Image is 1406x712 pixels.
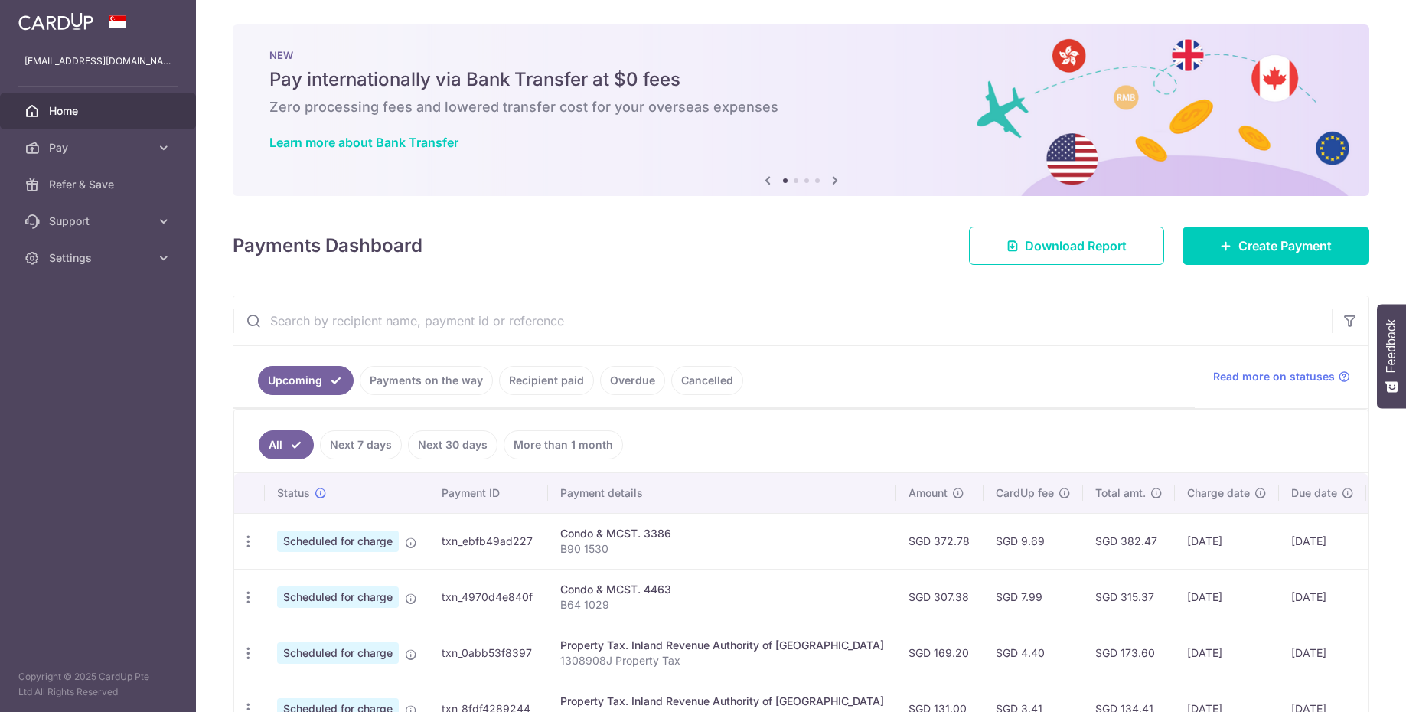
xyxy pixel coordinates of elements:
[269,49,1333,61] p: NEW
[49,140,150,155] span: Pay
[560,694,884,709] div: Property Tax. Inland Revenue Authority of [GEOGRAPHIC_DATA]
[258,366,354,395] a: Upcoming
[896,513,984,569] td: SGD 372.78
[499,366,594,395] a: Recipient paid
[996,485,1054,501] span: CardUp fee
[984,513,1083,569] td: SGD 9.69
[1238,237,1332,255] span: Create Payment
[896,569,984,625] td: SGD 307.38
[1291,485,1337,501] span: Due date
[1187,485,1250,501] span: Charge date
[1183,227,1369,265] a: Create Payment
[259,430,314,459] a: All
[1385,319,1398,373] span: Feedback
[1025,237,1127,255] span: Download Report
[24,54,171,69] p: [EMAIL_ADDRESS][DOMAIN_NAME]
[49,177,150,192] span: Refer & Save
[560,541,884,557] p: B90 1530
[429,513,548,569] td: txn_ebfb49ad227
[560,582,884,597] div: Condo & MCST. 4463
[277,531,399,552] span: Scheduled for charge
[504,430,623,459] a: More than 1 month
[408,430,497,459] a: Next 30 days
[1377,304,1406,408] button: Feedback - Show survey
[1175,513,1279,569] td: [DATE]
[600,366,665,395] a: Overdue
[984,625,1083,681] td: SGD 4.40
[49,103,150,119] span: Home
[1175,625,1279,681] td: [DATE]
[429,569,548,625] td: txn_4970d4e840f
[269,67,1333,92] h5: Pay internationally via Bank Transfer at $0 fees
[429,473,548,513] th: Payment ID
[18,12,93,31] img: CardUp
[1279,625,1366,681] td: [DATE]
[1083,513,1175,569] td: SGD 382.47
[1095,485,1146,501] span: Total amt.
[1213,369,1350,384] a: Read more on statuses
[269,98,1333,116] h6: Zero processing fees and lowered transfer cost for your overseas expenses
[277,586,399,608] span: Scheduled for charge
[277,485,310,501] span: Status
[560,597,884,612] p: B64 1029
[49,214,150,229] span: Support
[560,653,884,668] p: 1308908J Property Tax
[233,24,1369,196] img: Bank transfer banner
[233,232,422,260] h4: Payments Dashboard
[1279,569,1366,625] td: [DATE]
[233,296,1332,345] input: Search by recipient name, payment id or reference
[269,135,458,150] a: Learn more about Bank Transfer
[671,366,743,395] a: Cancelled
[969,227,1164,265] a: Download Report
[1083,625,1175,681] td: SGD 173.60
[320,430,402,459] a: Next 7 days
[548,473,896,513] th: Payment details
[1213,369,1335,384] span: Read more on statuses
[1083,569,1175,625] td: SGD 315.37
[1175,569,1279,625] td: [DATE]
[909,485,948,501] span: Amount
[277,642,399,664] span: Scheduled for charge
[896,625,984,681] td: SGD 169.20
[360,366,493,395] a: Payments on the way
[560,526,884,541] div: Condo & MCST. 3386
[49,250,150,266] span: Settings
[984,569,1083,625] td: SGD 7.99
[1279,513,1366,569] td: [DATE]
[429,625,548,681] td: txn_0abb53f8397
[560,638,884,653] div: Property Tax. Inland Revenue Authority of [GEOGRAPHIC_DATA]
